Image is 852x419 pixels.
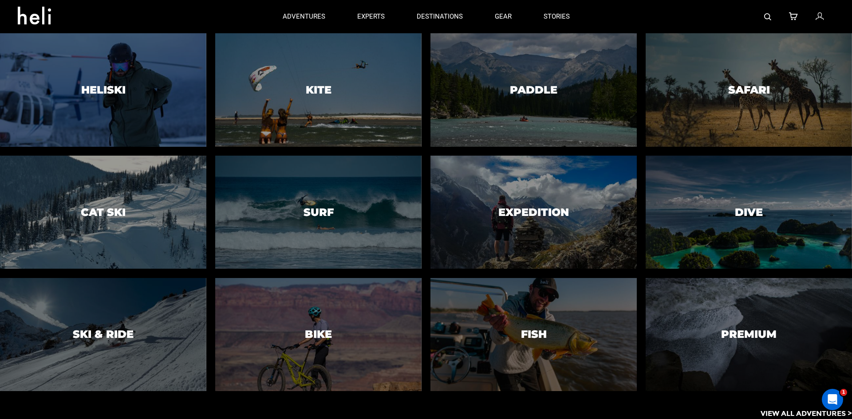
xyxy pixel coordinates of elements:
[73,329,134,340] h3: Ski & Ride
[721,329,777,340] h3: Premium
[764,13,771,20] img: search-bar-icon.svg
[822,389,843,410] iframe: Intercom live chat
[81,206,126,218] h3: Cat Ski
[646,278,852,391] a: PremiumPremium image
[81,84,126,96] h3: Heliski
[357,12,385,21] p: experts
[304,206,334,218] h3: Surf
[840,389,847,396] span: 1
[417,12,463,21] p: destinations
[306,84,331,96] h3: Kite
[305,329,332,340] h3: Bike
[510,84,557,96] h3: Paddle
[498,206,569,218] h3: Expedition
[735,206,763,218] h3: Dive
[761,409,852,419] p: View All Adventures >
[521,329,547,340] h3: Fish
[283,12,325,21] p: adventures
[728,84,770,96] h3: Safari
